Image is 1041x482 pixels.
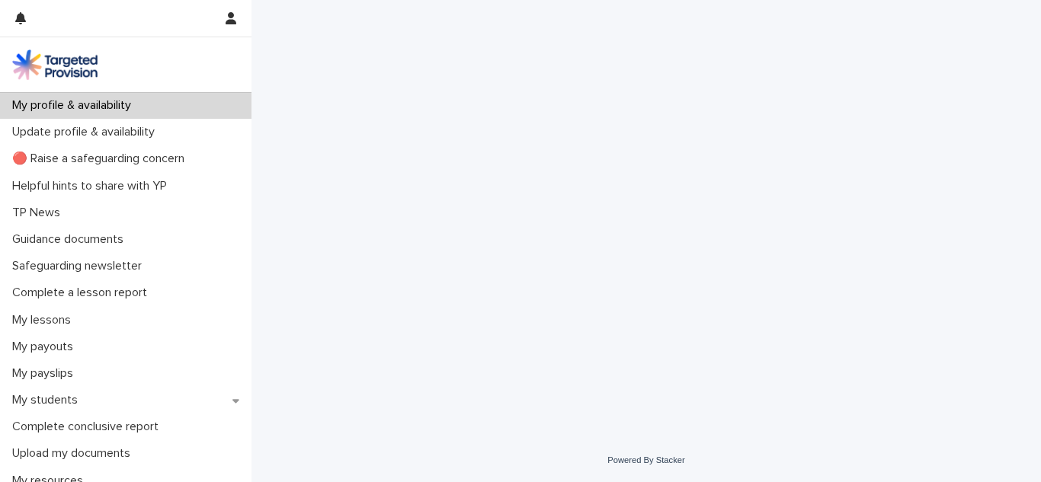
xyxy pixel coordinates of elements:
p: My payouts [6,340,85,354]
p: 🔴 Raise a safeguarding concern [6,152,197,166]
a: Powered By Stacker [607,455,684,464]
p: Safeguarding newsletter [6,259,154,273]
p: Helpful hints to share with YP [6,179,179,193]
img: M5nRWzHhSzIhMunXDL62 [12,49,98,80]
p: My lessons [6,313,83,327]
p: My payslips [6,366,85,381]
p: Upload my documents [6,446,143,461]
p: Update profile & availability [6,125,167,139]
p: TP News [6,206,72,220]
p: Guidance documents [6,232,136,247]
p: Complete a lesson report [6,286,159,300]
p: My students [6,393,90,407]
p: Complete conclusive report [6,420,171,434]
p: My profile & availability [6,98,143,113]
